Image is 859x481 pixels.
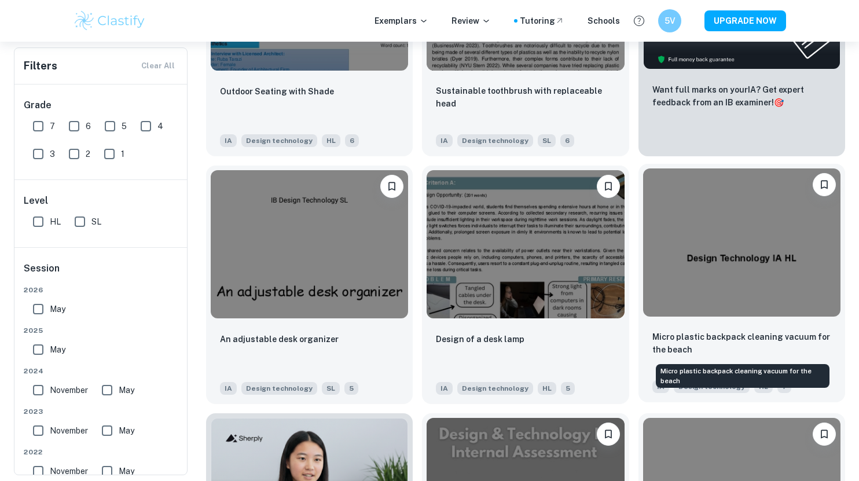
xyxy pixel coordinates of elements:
span: IA [436,134,453,147]
button: Bookmark [813,173,836,196]
h6: 5V [663,14,677,27]
span: IA [220,382,237,395]
img: Clastify logo [73,9,146,32]
button: UPGRADE NOW [704,10,786,31]
a: BookmarkAn adjustable desk organizerIADesign technologySL5 [206,166,413,404]
span: HL [538,382,556,395]
span: 4 [157,120,163,133]
span: Design technology [457,134,533,147]
span: 2 [86,148,90,160]
span: IA [220,134,237,147]
span: SL [322,382,340,395]
span: 5 [561,382,575,395]
h6: Session [24,262,179,285]
button: Bookmark [813,423,836,446]
img: Design technology IA example thumbnail: An adjustable desk organizer [211,170,408,318]
h6: Level [24,194,179,208]
span: 6 [560,134,574,147]
button: Bookmark [597,423,620,446]
span: 2023 [24,406,179,417]
button: 5V [658,9,681,32]
span: 6 [86,120,91,133]
span: Design technology [241,134,317,147]
span: 5 [344,382,358,395]
span: 6 [345,134,359,147]
a: BookmarkDesign of a desk lampIADesign technologyHL5 [422,166,629,404]
span: 2026 [24,285,179,295]
span: IA [436,382,453,395]
span: November [50,465,88,478]
span: 1 [121,148,124,160]
img: Design technology IA example thumbnail: Micro plastic backpack cleaning vacuum f [643,168,840,317]
button: Help and Feedback [629,11,649,31]
a: Tutoring [520,14,564,27]
p: Design of a desk lamp [436,333,524,346]
span: Design technology [241,382,317,395]
span: May [119,465,134,478]
span: Design technology [457,382,533,395]
button: Bookmark [597,175,620,198]
span: May [119,384,134,396]
a: Schools [588,14,620,27]
span: 🎯 [774,98,784,107]
p: Review [451,14,491,27]
button: Bookmark [380,175,403,198]
a: BookmarkMicro plastic backpack cleaning vacuum for the beachIADesign technologyHL7 [638,166,845,404]
p: Exemplars [375,14,428,27]
span: May [119,424,134,437]
span: November [50,384,88,396]
span: 2024 [24,366,179,376]
span: 3 [50,148,55,160]
span: SL [91,215,101,228]
h6: Filters [24,58,57,74]
span: November [50,424,88,437]
h6: Grade [24,98,179,112]
span: HL [322,134,340,147]
p: Micro plastic backpack cleaning vacuum for the beach [652,331,831,356]
span: 2022 [24,447,179,457]
div: Micro plastic backpack cleaning vacuum for the beach [656,364,829,388]
span: 2025 [24,325,179,336]
span: May [50,303,65,315]
span: 7 [50,120,55,133]
p: An adjustable desk organizer [220,333,339,346]
span: May [50,343,65,356]
span: 5 [122,120,127,133]
p: Want full marks on your IA ? Get expert feedback from an IB examiner! [652,83,831,109]
span: HL [50,215,61,228]
span: IA [652,380,669,393]
p: Outdoor Seating with Shade [220,85,334,98]
img: Design technology IA example thumbnail: Design of a desk lamp [427,170,624,318]
p: Sustainable toothbrush with replaceable head [436,85,615,110]
span: SL [538,134,556,147]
